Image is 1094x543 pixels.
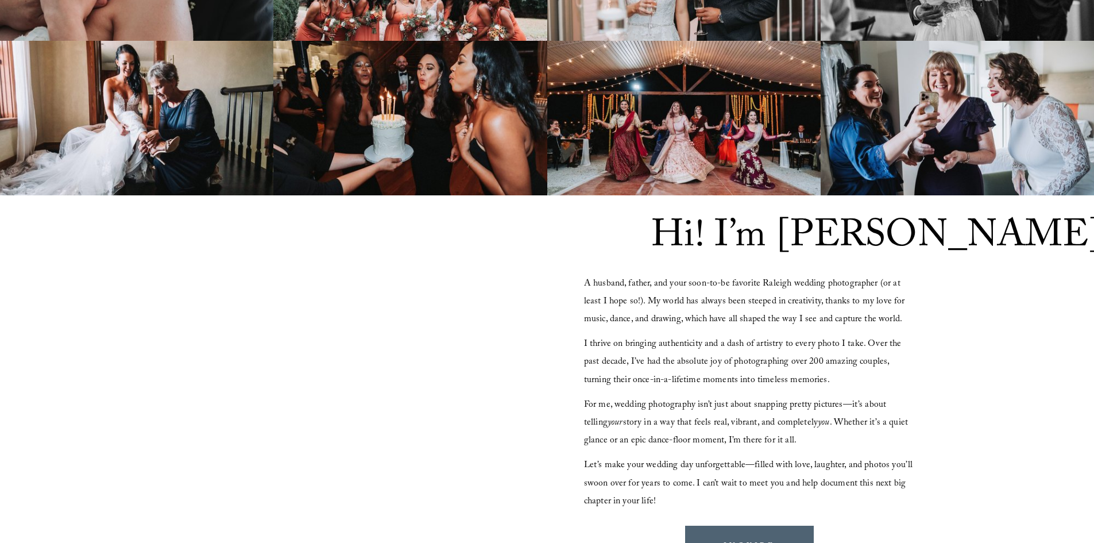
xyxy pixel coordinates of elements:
span: A husband, father, and your soon-to-be favorite Raleigh wedding photographer (or at least I hope ... [584,276,907,328]
span: Let’s make your wedding day unforgettable—filled with love, laughter, and photos you’ll swoon ove... [584,458,915,509]
em: your [608,415,623,431]
em: you [818,415,829,431]
img: A group of women in colorful traditional Indian attire dancing under a decorated canopy with stri... [547,41,821,195]
span: I thrive on bringing authenticity and a dash of artistry to every photo I take. Over the past dec... [584,337,904,388]
img: Three women in a room smiling and looking at a smartphone. One woman is wearing a white lace dress. [821,41,1094,195]
img: Three women in black dresses blowing out candles on a cake at a party. [273,41,547,195]
span: For me, wedding photography isn’t just about snapping pretty pictures—it’s about telling story in... [584,398,910,449]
